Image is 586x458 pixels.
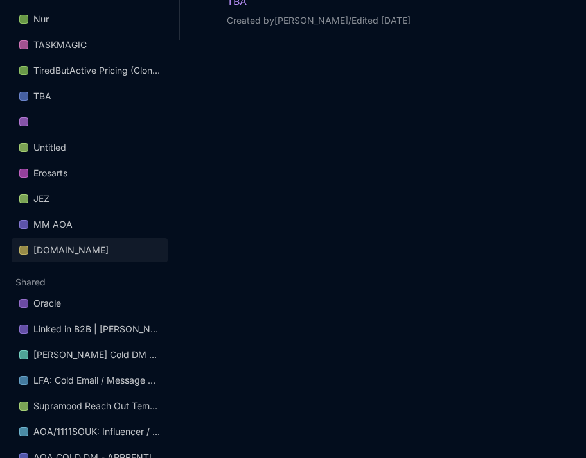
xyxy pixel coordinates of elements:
[12,238,168,262] a: [DOMAIN_NAME]
[12,420,168,444] a: AOA/1111SOUK: Influencer / Affiliate
[12,317,168,341] a: Linked in B2B | [PERSON_NAME] & [PERSON_NAME]
[33,191,49,207] div: JEZ
[12,187,168,211] a: JEZ
[12,368,168,393] div: LFA: Cold Email / Message Flow for Sales Team
[12,343,168,368] div: [PERSON_NAME] Cold DM Templates
[12,7,168,32] div: Nur
[12,161,168,185] a: Erosarts
[33,424,160,439] div: AOA/1111SOUK: Influencer / Affiliate
[12,291,168,316] a: Oracle
[33,217,73,232] div: MM AOA
[12,58,168,83] a: TiredButActive Pricing (Clone)
[33,37,87,53] div: TASKMAGIC
[12,7,168,31] a: Nur
[12,394,168,418] a: Supramood Reach Out Template
[33,373,160,388] div: LFA: Cold Email / Message Flow for Sales Team
[33,321,160,337] div: Linked in B2B | [PERSON_NAME] & [PERSON_NAME]
[15,276,46,287] button: Shared
[33,398,160,414] div: Supramood Reach Out Template
[12,420,168,445] div: AOA/1111SOUK: Influencer / Affiliate
[12,187,168,212] div: JEZ
[12,135,168,160] div: Untitled
[33,296,61,311] div: Oracle
[12,368,168,393] a: LFA: Cold Email / Message Flow for Sales Team
[33,165,67,181] div: Erosarts
[12,212,168,237] div: MM AOA
[12,212,168,237] a: MM AOA
[12,33,168,58] div: TASKMAGIC
[12,343,168,367] a: [PERSON_NAME] Cold DM Templates
[33,12,49,27] div: Nur
[33,140,66,155] div: Untitled
[12,135,168,160] a: Untitled
[33,347,160,362] div: [PERSON_NAME] Cold DM Templates
[33,63,160,78] div: TiredButActive Pricing (Clone)
[33,89,51,104] div: TBA
[227,14,411,27] div: Created by [PERSON_NAME] / Edited [DATE]
[12,84,168,108] a: TBA
[33,242,109,258] div: [DOMAIN_NAME]
[12,291,168,316] div: Oracle
[12,33,168,57] a: TASKMAGIC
